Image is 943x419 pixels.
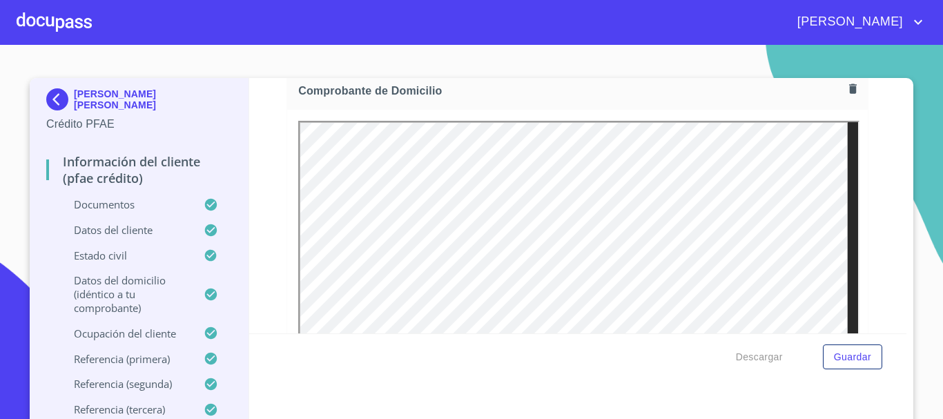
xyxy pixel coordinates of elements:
p: Estado Civil [46,249,204,262]
p: Documentos [46,197,204,211]
div: [PERSON_NAME] [PERSON_NAME] [46,88,232,116]
p: Información del cliente (PFAE crédito) [46,153,232,186]
button: Descargar [730,344,788,370]
p: Referencia (primera) [46,352,204,366]
span: Comprobante de Domicilio [298,84,844,98]
p: Datos del cliente [46,223,204,237]
button: account of current user [787,11,926,33]
p: Crédito PFAE [46,116,232,133]
p: Referencia (segunda) [46,377,204,391]
p: [PERSON_NAME] [PERSON_NAME] [74,88,232,110]
img: Docupass spot blue [46,88,74,110]
p: Ocupación del Cliente [46,327,204,340]
p: Datos del domicilio (idéntico a tu comprobante) [46,273,204,315]
p: Referencia (tercera) [46,402,204,416]
span: Descargar [736,349,783,366]
span: [PERSON_NAME] [787,11,910,33]
button: Guardar [823,344,882,370]
span: Guardar [834,349,871,366]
